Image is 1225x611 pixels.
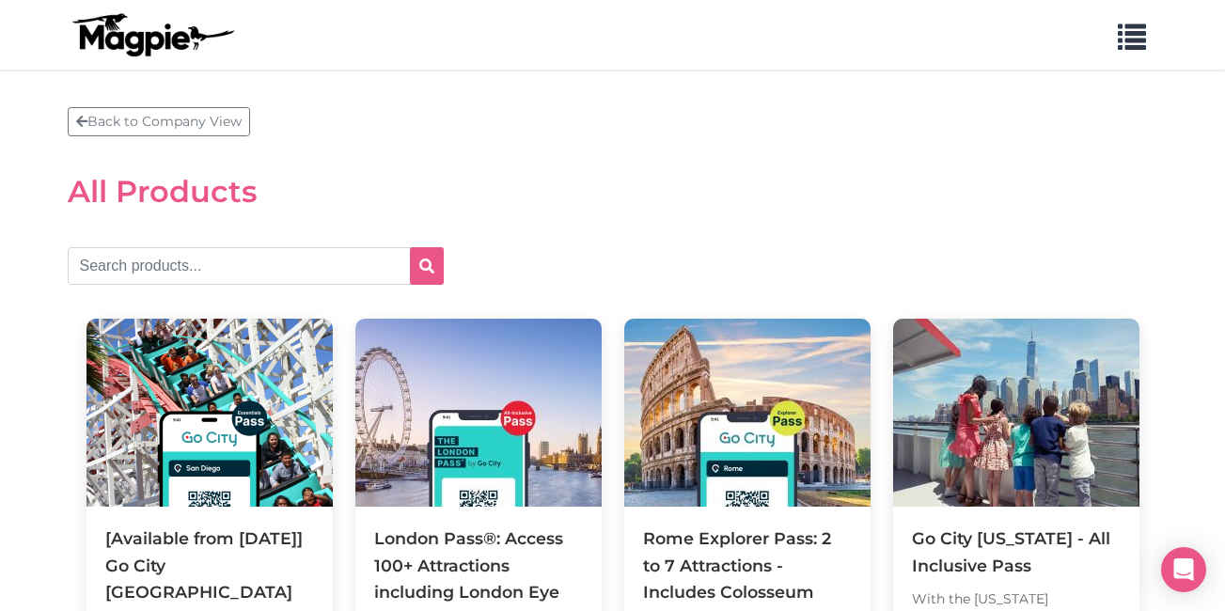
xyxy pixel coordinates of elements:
[1161,547,1206,592] div: Open Intercom Messenger
[912,525,1121,578] div: Go City [US_STATE] - All Inclusive Pass
[643,525,852,604] div: Rome Explorer Pass: 2 to 7 Attractions - Includes Colosseum
[355,319,602,507] img: London Pass®: Access 100+ Attractions including London Eye
[68,107,250,136] a: Back to Company View
[624,319,871,507] img: Rome Explorer Pass: 2 to 7 Attractions - Includes Colosseum
[68,12,237,57] img: logo-ab69f6fb50320c5b225c76a69d11143b.png
[68,247,444,285] input: Search products...
[68,174,1158,210] h2: All Products
[86,319,333,507] img: [Available from 4 August] Go City San Diego Essentials Pass: Access 3 Top Attractions
[893,319,1139,507] img: Go City New York - All Inclusive Pass
[374,525,583,604] div: London Pass®: Access 100+ Attractions including London Eye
